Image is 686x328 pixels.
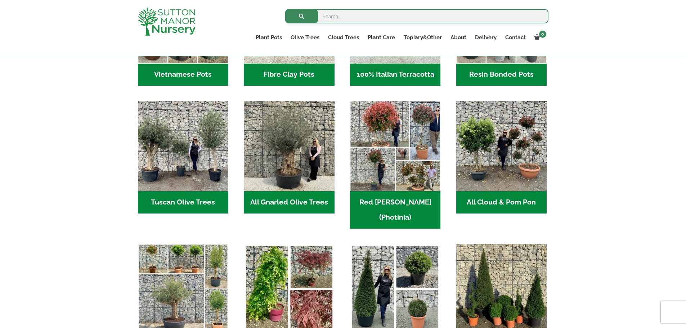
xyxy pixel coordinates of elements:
[324,32,363,42] a: Cloud Trees
[244,101,334,191] img: Home - 5833C5B7 31D0 4C3A 8E42 DB494A1738DB
[501,32,530,42] a: Contact
[138,101,228,191] img: Home - 7716AD77 15EA 4607 B135 B37375859F10
[350,191,440,229] h2: Red [PERSON_NAME] (Photinia)
[138,7,196,36] img: logo
[350,101,440,229] a: Visit product category Red Robin (Photinia)
[456,191,547,214] h2: All Cloud & Pom Pon
[138,64,228,86] h2: Vietnamese Pots
[350,64,440,86] h2: 100% Italian Terracotta
[138,101,228,214] a: Visit product category Tuscan Olive Trees
[244,191,334,214] h2: All Gnarled Olive Trees
[456,101,547,214] a: Visit product category All Cloud & Pom Pon
[363,32,399,42] a: Plant Care
[456,101,547,191] img: Home - A124EB98 0980 45A7 B835 C04B779F7765
[244,101,334,214] a: Visit product category All Gnarled Olive Trees
[350,101,440,191] img: Home - F5A23A45 75B5 4929 8FB2 454246946332
[446,32,471,42] a: About
[285,9,548,23] input: Search...
[286,32,324,42] a: Olive Trees
[138,191,228,214] h2: Tuscan Olive Trees
[530,32,548,42] a: 0
[399,32,446,42] a: Topiary&Other
[539,31,546,38] span: 0
[244,64,334,86] h2: Fibre Clay Pots
[251,32,286,42] a: Plant Pots
[456,64,547,86] h2: Resin Bonded Pots
[471,32,501,42] a: Delivery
